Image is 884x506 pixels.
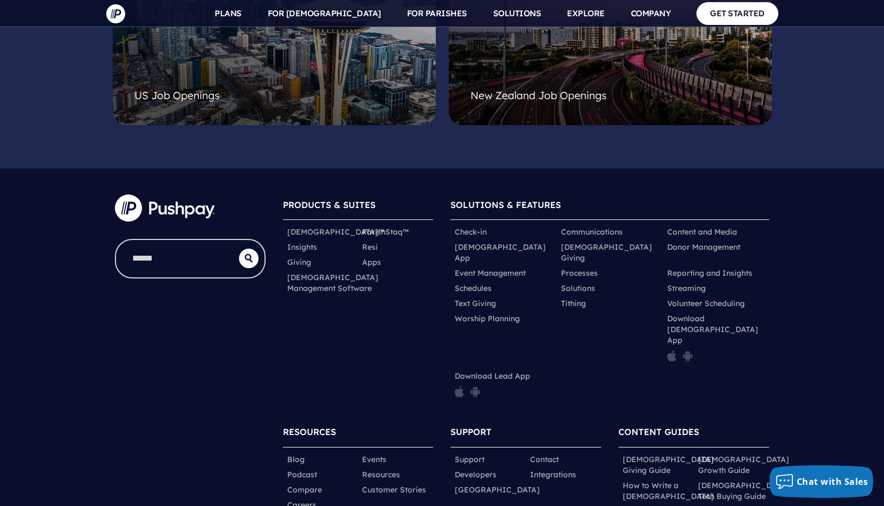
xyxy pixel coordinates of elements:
a: Support [455,454,485,465]
a: Communications [561,226,623,237]
a: ParishStaq™ [362,226,409,237]
img: pp_icon_gplay.png [683,350,693,362]
a: Insights [287,242,317,252]
li: Download [DEMOGRAPHIC_DATA] App [663,311,769,368]
a: Donor Management [667,242,740,252]
a: [DEMOGRAPHIC_DATA] Management Software [287,272,378,294]
a: Reporting and Insights [667,268,752,278]
a: Apps [362,257,381,268]
a: How to Write a [DEMOGRAPHIC_DATA] [623,480,714,502]
button: Chat with Sales [770,465,874,498]
a: [DEMOGRAPHIC_DATA] App [455,242,552,263]
a: Podcast [287,469,317,480]
h6: SOLUTIONS & FEATURES [450,194,769,220]
a: Customer Stories [362,484,426,495]
a: Solutions [561,283,595,294]
a: Streaming [667,283,706,294]
h6: CONTENT GUIDES [618,421,769,447]
a: GET STARTED [696,2,778,24]
h6: SUPPORT [450,421,601,447]
a: Event Management [455,268,526,278]
a: [DEMOGRAPHIC_DATA] Giving [561,242,659,263]
a: [DEMOGRAPHIC_DATA] Growth Guide [698,454,789,476]
a: Contact [530,454,559,465]
a: Text Giving [455,298,496,309]
a: Compare [287,484,322,495]
img: pp_icon_appstore.png [667,350,676,362]
a: Worship Planning [455,313,520,324]
h6: RESOURCES [283,421,434,447]
a: Developers [455,469,496,480]
a: Resources [362,469,400,480]
a: [GEOGRAPHIC_DATA] [455,484,540,495]
h6: PRODUCTS & SUITES [283,194,434,220]
span: Chat with Sales [797,476,868,488]
a: [DEMOGRAPHIC_DATA]™ [287,226,384,237]
a: Resi [362,242,378,252]
a: Content and Media [667,226,737,237]
a: Check-in [455,226,487,237]
img: pp_icon_gplay.png [470,386,480,398]
a: [DEMOGRAPHIC_DATA] Tech Buying Guide [698,480,789,502]
li: Download Lead App [450,368,557,404]
span: US Job Openings [134,89,220,102]
a: Events [362,454,386,465]
a: Integrations [530,469,576,480]
a: Tithing [561,298,586,309]
span: New Zealand Job Openings [470,89,606,102]
a: Blog [287,454,305,465]
a: Volunteer Scheduling [667,298,745,309]
img: pp_icon_appstore.png [455,386,464,398]
a: Giving [287,257,311,268]
a: Schedules [455,283,492,294]
a: [DEMOGRAPHIC_DATA] Giving Guide [623,454,714,476]
a: Processes [561,268,598,278]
